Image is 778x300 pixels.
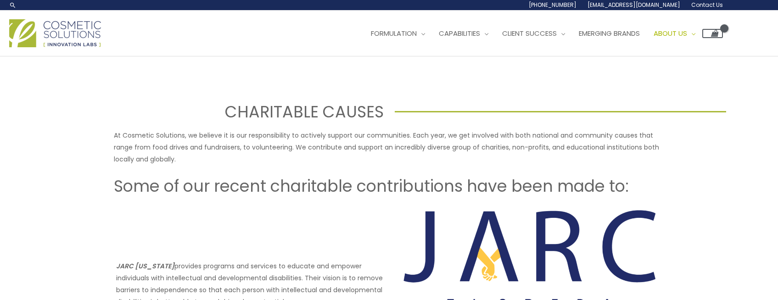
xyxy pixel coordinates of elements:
[529,1,577,9] span: [PHONE_NUMBER]
[114,129,665,165] p: At Cosmetic Solutions, we believe it is our responsibility to actively support our communities. E...
[502,28,557,38] span: Client Success
[588,1,680,9] span: [EMAIL_ADDRESS][DOMAIN_NAME]
[52,100,383,123] h1: CHARITABLE CAUSES
[116,261,174,271] strong: JARC [US_STATE]
[364,20,432,47] a: Formulation
[579,28,640,38] span: Emerging Brands
[9,19,101,47] img: Cosmetic Solutions Logo
[702,29,723,38] a: View Shopping Cart, empty
[357,20,723,47] nav: Site Navigation
[654,28,687,38] span: About Us
[495,20,572,47] a: Client Success
[114,176,665,197] h2: Some of our recent charitable contributions have been made to:
[691,1,723,9] span: Contact Us
[432,20,495,47] a: Capabilities
[9,1,17,9] a: Search icon link
[572,20,647,47] a: Emerging Brands
[647,20,702,47] a: About Us
[371,28,417,38] span: Formulation
[439,28,480,38] span: Capabilities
